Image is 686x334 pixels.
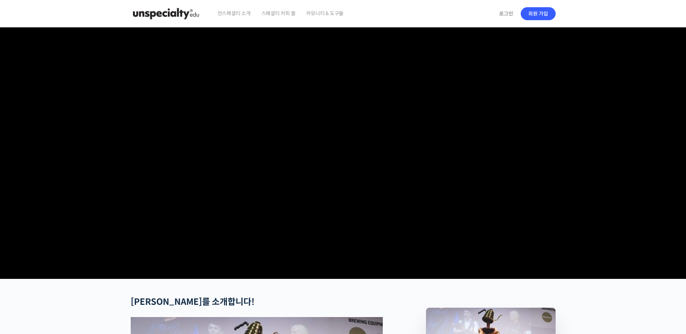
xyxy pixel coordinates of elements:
h2: [PERSON_NAME]를 소개합니다! [131,297,388,307]
a: 로그인 [495,5,517,22]
a: 회원 가입 [521,7,556,20]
